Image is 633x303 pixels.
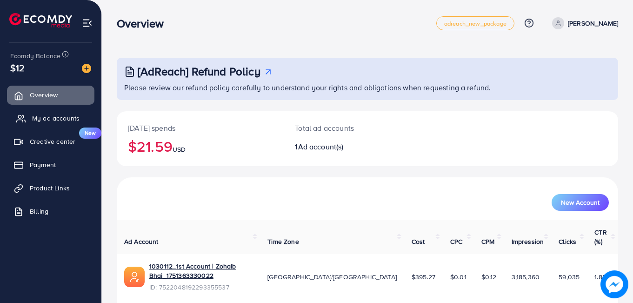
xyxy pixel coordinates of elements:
[481,272,497,282] span: $0.12
[267,237,299,246] span: Time Zone
[412,237,425,246] span: Cost
[124,267,145,287] img: ic-ads-acc.e4c84228.svg
[600,270,628,298] img: image
[124,237,159,246] span: Ad Account
[30,160,56,169] span: Payment
[30,137,75,146] span: Creative center
[568,18,618,29] p: [PERSON_NAME]
[552,194,609,211] button: New Account
[79,128,101,139] span: New
[298,141,344,152] span: Ad account(s)
[149,262,253,281] a: 1030112_1st Account | Zohaib Bhai_1751363330022
[117,17,171,30] h3: Overview
[594,272,606,282] span: 1.85
[450,237,462,246] span: CPC
[7,109,94,128] a: My ad accounts
[548,17,618,29] a: [PERSON_NAME]
[450,272,466,282] span: $0.01
[128,137,273,155] h2: $21.59
[30,207,48,216] span: Billing
[173,145,186,154] span: USD
[436,16,514,30] a: adreach_new_package
[7,132,94,151] a: Creative centerNew
[9,13,72,27] img: logo
[82,64,91,73] img: image
[481,237,494,246] span: CPM
[7,86,94,104] a: Overview
[412,272,435,282] span: $395.27
[512,237,544,246] span: Impression
[561,199,600,206] span: New Account
[7,155,94,174] a: Payment
[82,18,93,28] img: menu
[30,90,58,100] span: Overview
[267,272,397,282] span: [GEOGRAPHIC_DATA]/[GEOGRAPHIC_DATA]
[10,51,60,61] span: Ecomdy Balance
[7,202,94,221] a: Billing
[10,61,25,74] span: $12
[594,228,606,246] span: CTR (%)
[559,272,580,282] span: 59,035
[30,183,70,193] span: Product Links
[295,142,398,151] h2: 1
[559,237,576,246] span: Clicks
[32,114,80,123] span: My ad accounts
[124,82,613,93] p: Please review our refund policy carefully to understand your rights and obligations when requesti...
[7,179,94,197] a: Product Links
[512,272,540,282] span: 3,185,360
[128,122,273,134] p: [DATE] spends
[149,283,253,292] span: ID: 7522048192293355537
[295,122,398,134] p: Total ad accounts
[138,65,260,78] h3: [AdReach] Refund Policy
[444,20,506,27] span: adreach_new_package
